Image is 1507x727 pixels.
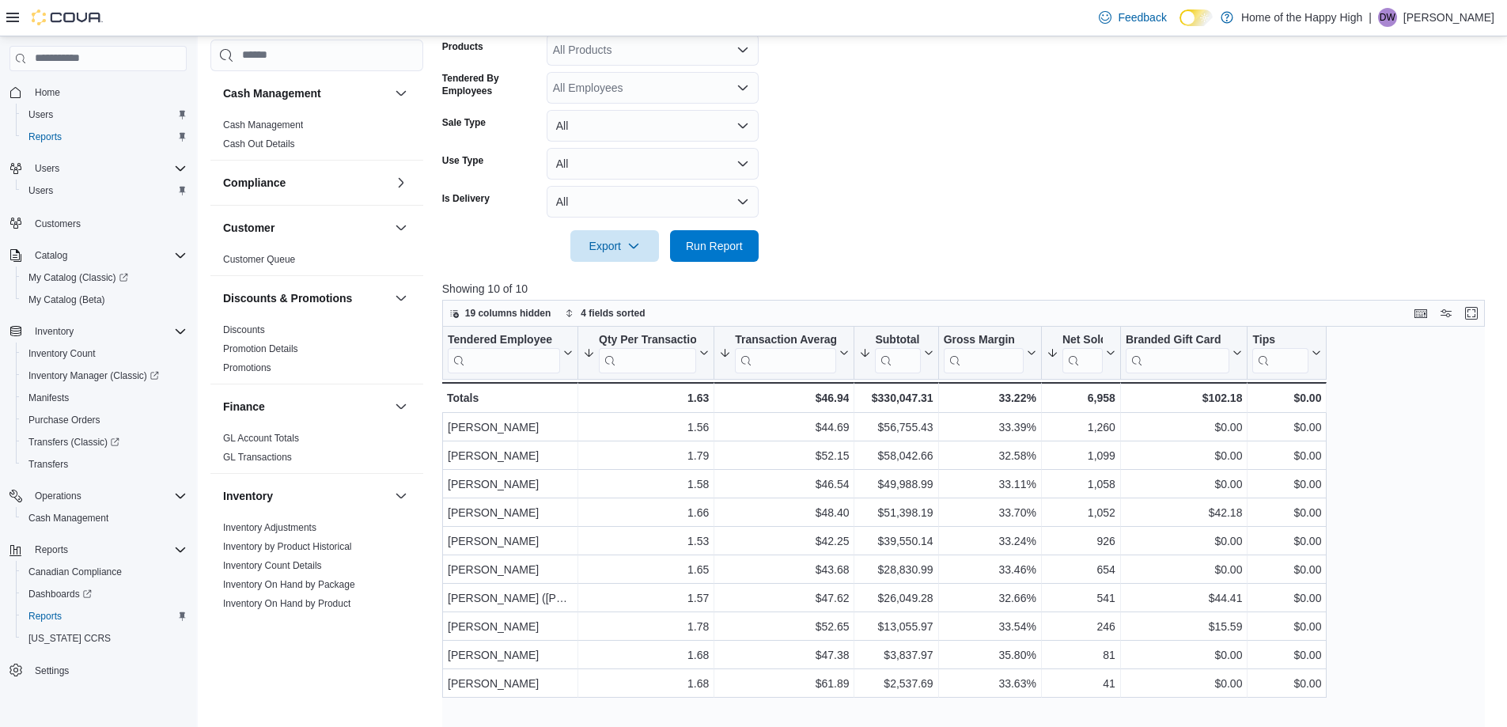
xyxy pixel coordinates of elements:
div: $0.00 [1252,475,1321,494]
span: Settings [35,665,69,677]
button: Compliance [223,175,388,191]
button: Open list of options [736,44,749,56]
div: 246 [1047,617,1115,636]
a: Users [22,105,59,124]
span: [US_STATE] CCRS [28,632,111,645]
span: Reports [22,607,187,626]
div: [PERSON_NAME] [448,418,573,437]
div: 1.78 [583,617,709,636]
div: Qty Per Transaction [599,333,696,373]
div: 541 [1047,589,1115,608]
div: Tips [1252,333,1308,348]
button: All [547,186,759,218]
a: Home [28,83,66,102]
div: $42.18 [1126,503,1243,522]
div: [PERSON_NAME] [448,446,573,465]
a: Inventory Manager (Classic) [16,365,193,387]
div: 1.68 [583,646,709,665]
button: Inventory [3,320,193,343]
div: [PERSON_NAME] ([PERSON_NAME]) [PERSON_NAME] [448,589,573,608]
button: Cash Management [392,84,411,103]
button: Catalog [3,244,193,267]
a: Purchase Orders [22,411,107,430]
p: Showing 10 of 10 [442,281,1496,297]
a: Inventory On Hand by Package [223,579,355,590]
div: $52.65 [719,617,849,636]
div: $44.69 [719,418,849,437]
button: Users [3,157,193,180]
div: Subtotal [875,333,920,348]
a: Dashboards [22,585,98,604]
div: 1.56 [583,418,709,437]
div: $0.00 [1252,617,1321,636]
div: 1.68 [583,674,709,693]
span: Dashboards [28,588,92,600]
span: Customers [35,218,81,230]
button: Users [16,104,193,126]
button: Open list of options [736,81,749,94]
span: Catalog [28,246,187,265]
span: Inventory On Hand by Package [223,578,355,591]
span: Promotion Details [223,343,298,355]
div: $43.68 [719,560,849,579]
div: 1,260 [1047,418,1115,437]
div: 32.58% [943,446,1036,465]
span: GL Transactions [223,451,292,464]
span: Transfers (Classic) [22,433,187,452]
div: $102.18 [1126,388,1243,407]
span: Transfers (Classic) [28,436,119,449]
p: | [1369,8,1372,27]
div: 6,958 [1047,388,1115,407]
span: Run Report [686,238,743,254]
button: Home [3,81,193,104]
a: My Catalog (Classic) [16,267,193,289]
div: $0.00 [1252,446,1321,465]
button: Finance [223,399,388,415]
button: Gross Margin [943,333,1036,373]
div: $0.00 [1126,446,1243,465]
div: $0.00 [1252,532,1321,551]
button: Reports [28,540,74,559]
span: Canadian Compliance [22,562,187,581]
button: Reports [16,605,193,627]
div: Transaction Average [735,333,836,373]
div: $39,550.14 [859,532,933,551]
button: Inventory [28,322,80,341]
span: Settings [28,661,187,680]
div: 33.22% [943,388,1036,407]
button: Inventory [223,488,388,504]
span: Transfers [22,455,187,474]
span: My Catalog (Classic) [28,271,128,284]
div: $61.89 [719,674,849,693]
div: $0.00 [1252,560,1321,579]
a: Inventory Adjustments [223,522,316,533]
h3: Compliance [223,175,286,191]
a: My Catalog (Classic) [22,268,134,287]
button: Canadian Compliance [16,561,193,583]
div: Tendered Employee [448,333,560,348]
label: Products [442,40,483,53]
button: Operations [28,487,88,505]
span: Canadian Compliance [28,566,122,578]
div: Tips [1252,333,1308,373]
span: Reports [35,543,68,556]
a: GL Account Totals [223,433,299,444]
a: Promotions [223,362,271,373]
a: Promotion Details [223,343,298,354]
button: Operations [3,485,193,507]
div: 1,099 [1047,446,1115,465]
span: Home [28,82,187,102]
button: Keyboard shortcuts [1411,304,1430,323]
a: Settings [28,661,75,680]
div: 32.66% [943,589,1036,608]
div: $28,830.99 [859,560,933,579]
button: Discounts & Promotions [223,290,388,306]
div: 33.11% [943,475,1036,494]
h3: Cash Management [223,85,321,101]
button: Cash Management [16,507,193,529]
span: Cash Management [223,119,303,131]
a: Dashboards [16,583,193,605]
button: Settings [3,659,193,682]
button: [US_STATE] CCRS [16,627,193,649]
button: Net Sold [1047,333,1115,373]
